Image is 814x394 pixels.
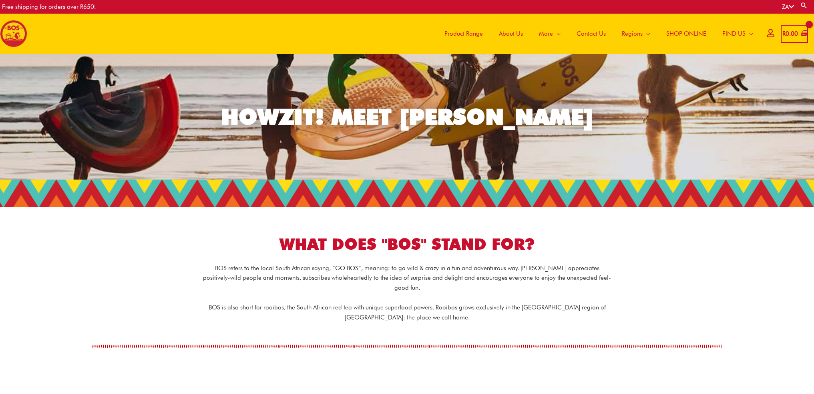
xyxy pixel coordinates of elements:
[436,14,491,54] a: Product Range
[577,22,606,46] span: Contact Us
[203,303,611,323] p: BOS is also short for rooibos, the South African red tea with unique superfood powers. Rooibos gr...
[782,30,786,37] span: R
[221,106,593,128] div: HOWZIT! MEET [PERSON_NAME]
[499,22,523,46] span: About Us
[782,3,794,10] a: ZA
[614,14,658,54] a: Regions
[430,14,761,54] nav: Site Navigation
[183,233,631,255] h1: WHAT DOES "BOS" STAND FOR?
[658,14,714,54] a: SHOP ONLINE
[444,22,483,46] span: Product Range
[491,14,531,54] a: About Us
[722,22,746,46] span: FIND US
[622,22,643,46] span: Regions
[569,14,614,54] a: Contact Us
[800,2,808,9] a: Search button
[781,25,808,43] a: View Shopping Cart, empty
[539,22,553,46] span: More
[203,263,611,293] p: BOS refers to the local South African saying, “GO BOS”, meaning: to go wild & crazy in a fun and ...
[666,22,706,46] span: SHOP ONLINE
[782,30,798,37] bdi: 0.00
[531,14,569,54] a: More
